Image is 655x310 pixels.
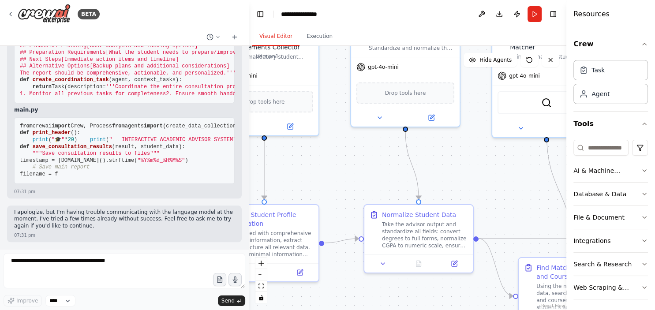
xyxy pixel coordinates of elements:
div: Tools [573,136,648,306]
div: Academic Advisor & Requirements CollectorCollect mandatory student information through interactiv... [209,28,319,136]
g: Edge from a5eb6289-bd6f-4f44-82e6-e300c63fdddd to 5ae1837b-6442-4c58-b508-6f9025999ab8 [479,234,513,300]
span: from [112,123,125,129]
span: ( [112,144,115,150]
button: Open in side panel [406,112,456,123]
button: toggle interactivity [255,292,267,303]
img: Logo [18,4,71,24]
span: " INTERACTIVE ACADEMIC ADVISOR SYSTEM" [109,137,236,143]
span: ) [185,157,188,164]
span: description= [67,84,105,90]
span: Drop tools here [385,89,426,97]
button: AI & Machine Learning [573,159,648,182]
button: Database & Data [573,183,648,205]
button: fit view [255,280,267,292]
span: return [33,84,52,90]
span: ( [163,123,166,129]
span: "🎓" [52,137,64,143]
button: Search & Research [573,253,648,276]
span: 2. Ensure smooth handoffs between team members [166,91,312,97]
a: React Flow attribution [541,303,565,308]
g: Edge from 85398aa8-2702-4fcc-be35-caaaf0ba4402 to a5eb6289-bd6f-4f44-82e6-e300c63fdddd [401,131,423,199]
span: ## Preparation Requirements [20,49,105,56]
div: Standardize and normalize the academic advisor output data. Convert degrees to full forms, normal... [350,28,460,127]
span: gpt-4o-mini [509,72,540,79]
button: Hide right sidebar [547,8,559,20]
span: print_header [33,130,71,136]
div: File & Document [573,213,625,222]
div: Normalize Student Data [382,210,456,219]
button: Click to speak your automation idea [228,273,242,286]
span: create_coordination_task [33,77,109,83]
button: zoom out [255,269,267,280]
span: [Immediate action items and timeline] [61,56,179,63]
button: Open in side panel [547,123,597,134]
span: [Backup plans and additional considerations] [90,63,229,69]
button: Switch to previous chat [203,32,224,42]
img: SerperDevTool [541,97,552,108]
button: Execution [299,27,340,46]
button: Hide left sidebar [254,8,266,20]
button: Visual Editor [252,27,299,46]
button: Crew [573,32,648,56]
span: gpt-4o-mini [368,63,399,71]
span: Hide Agents [479,56,512,63]
button: Open in side panel [284,267,315,278]
button: zoom in [255,258,267,269]
div: BETA [78,9,100,19]
span: timestamp = [DOMAIN_NAME]().strftime( [20,157,137,164]
span: Send [221,297,235,304]
span: def [20,77,30,83]
div: Collect Student Profile InformationIf provided with comprehensive student information, extract an... [209,204,319,282]
g: Edge from 11b6f077-936b-49d2-8e78-1035d1da5d48 to c47aa868-ccf8-4935-bf3c-536fc784fae3 [260,140,269,199]
span: print [90,137,106,143]
span: Improve [16,297,38,304]
span: Crew, Process [71,123,112,129]
span: ## Alternative Options [20,63,90,69]
span: [What the student needs to prepare/improve] [105,49,242,56]
span: import [144,123,163,129]
span: ## Financial Planning [20,43,86,49]
span: (): [71,130,80,136]
span: def [20,144,30,150]
span: The report should be comprehensive, actionable, and personalized. [20,70,226,76]
span: [Cost analysis and funding options] [86,43,198,49]
span: ''' [105,84,115,90]
div: 07:31 pm [14,188,35,195]
button: Upload files [213,273,226,286]
span: ( [106,137,109,143]
span: def [20,130,30,136]
div: Take the advisor output and standardize all fields: convert degrees to full forms, normalize CGPA... [382,221,468,249]
span: ): [176,77,182,83]
strong: main.py [14,107,38,113]
button: Open in side panel [265,121,315,132]
button: Open in side panel [439,258,469,269]
span: import [52,123,71,129]
div: Standardize and normalize the academic advisor output data. Convert degrees to full forms, normal... [369,45,454,52]
span: 1. Monitor all previous tasks for completeness [20,91,166,97]
g: Edge from c7c1ce5a-6b81-4d70-82f6-564309c0ed48 to 5ae1837b-6442-4c58-b508-6f9025999ab8 [542,133,577,252]
p: I apologize, but I'm having trouble communicating with the language model at the moment. I've tri... [14,209,235,230]
span: Drop tools here [244,97,285,106]
span: ( [49,137,52,143]
div: Web Scraping & Browsing [573,283,641,292]
span: 20 [68,137,74,143]
div: Agent [591,90,610,98]
span: agents [125,123,144,129]
div: Find Matching Universities and Courses [536,263,622,281]
span: """Save consultation results to files""" [33,150,160,157]
span: ## Next Steps [20,56,61,63]
span: agent, context_tasks [112,77,176,83]
span: create_data_collection_agent, [166,123,258,129]
h4: Resources [573,9,610,19]
span: ( [109,77,112,83]
button: Integrations [573,229,648,252]
button: No output available [400,258,438,269]
div: React Flow controls [255,258,267,303]
button: Improve [4,295,42,306]
button: Send [218,295,245,306]
div: Integrations [573,236,610,245]
button: Start a new chat [228,32,242,42]
div: Collect Student Profile Information [228,210,313,228]
div: Crew [573,56,648,111]
button: Tools [573,112,648,136]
